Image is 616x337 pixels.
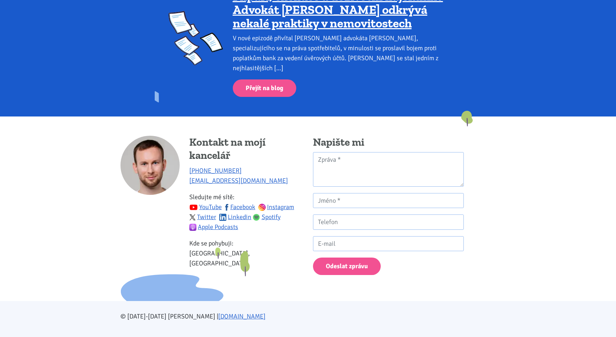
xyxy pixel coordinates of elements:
[189,203,198,212] img: youtube.svg
[218,312,266,320] a: [DOMAIN_NAME]
[189,136,303,162] h4: Kontakt na mojí kancelář
[223,203,255,211] a: Facebook
[219,214,226,221] img: linkedin.svg
[115,311,500,321] div: © [DATE]-[DATE] [PERSON_NAME] |
[233,79,296,97] a: Přejít na blog
[223,204,230,211] img: fb.svg
[189,167,242,175] a: [PHONE_NUMBER]
[313,258,381,275] button: Odeslat zprávu
[189,203,222,211] a: YouTube
[253,214,260,221] img: spotify.png
[189,213,216,221] a: Twitter
[233,33,448,73] div: V nové epizodě přivítal [PERSON_NAME] advokáta [PERSON_NAME], specializujícího se na práva spotře...
[189,224,196,231] img: apple-podcasts.png
[313,236,464,252] input: E-mail
[219,213,252,221] a: Linkedin
[120,136,180,195] img: Tomáš Kučera
[189,192,303,232] p: Sledujte mé sítě:
[313,152,464,275] form: Kontaktní formulář
[313,136,464,149] h4: Napište mi
[258,203,294,211] a: Instagram
[189,223,238,231] a: Apple Podcasts
[258,204,266,211] img: ig.svg
[189,214,196,221] img: twitter.svg
[313,214,464,230] input: Telefon
[253,213,281,221] a: Spotify
[189,177,288,185] a: [EMAIL_ADDRESS][DOMAIN_NAME]
[189,238,303,268] p: Kde se pohybuji: [GEOGRAPHIC_DATA], [GEOGRAPHIC_DATA]
[313,193,464,208] input: Jméno *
